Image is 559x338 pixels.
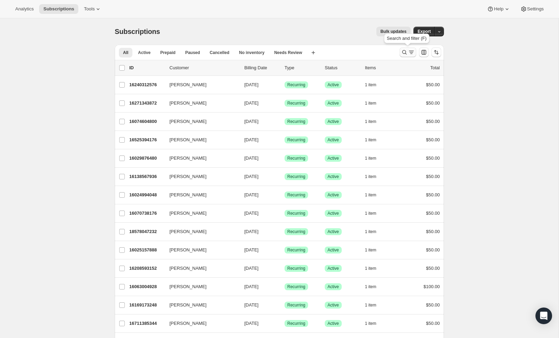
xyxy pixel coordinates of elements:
span: Bulk updates [381,29,407,34]
button: Settings [516,4,548,14]
span: $50.00 [426,302,440,308]
p: Customer [169,64,239,71]
span: Subscriptions [43,6,74,12]
span: Active [327,266,339,271]
button: 1 item [365,80,384,90]
span: Export [418,29,431,34]
button: [PERSON_NAME] [165,226,235,237]
span: Active [327,247,339,253]
button: 1 item [365,153,384,163]
span: Tools [84,6,95,12]
button: [PERSON_NAME] [165,208,235,219]
span: Active [327,100,339,106]
button: Analytics [11,4,38,14]
div: 16029876480[PERSON_NAME][DATE]SuccessRecurringSuccessActive1 item$50.00 [129,153,440,163]
span: Active [138,50,150,55]
span: $100.00 [423,284,440,289]
p: 16271343872 [129,100,164,107]
p: Billing Date [244,64,279,71]
p: 16063004928 [129,283,164,290]
span: Active [327,229,339,234]
div: IDCustomerBilling DateTypeStatusItemsTotal [129,64,440,71]
span: Settings [527,6,544,12]
button: [PERSON_NAME] [165,318,235,329]
span: Recurring [287,174,305,179]
span: Paused [185,50,200,55]
span: $50.00 [426,155,440,161]
div: 18578047232[PERSON_NAME][DATE]SuccessRecurringSuccessActive1 item$50.00 [129,227,440,237]
span: Recurring [287,137,305,143]
button: [PERSON_NAME] [165,79,235,90]
p: 16070738176 [129,210,164,217]
span: [PERSON_NAME] [169,118,207,125]
p: ID [129,64,164,71]
span: Recurring [287,247,305,253]
button: Sort the results [431,47,441,57]
span: $50.00 [426,266,440,271]
div: Items [365,64,400,71]
span: $50.00 [426,174,440,179]
span: [DATE] [244,192,259,197]
div: Type [285,64,319,71]
button: 1 item [365,135,384,145]
p: 18578047232 [129,228,164,235]
span: 1 item [365,119,376,124]
button: Search and filter results [400,47,416,57]
p: 16711385344 [129,320,164,327]
p: 16169173248 [129,302,164,309]
span: Subscriptions [115,28,160,35]
button: [PERSON_NAME] [165,98,235,109]
span: [PERSON_NAME] [169,173,207,180]
span: [DATE] [244,266,259,271]
button: Tools [80,4,106,14]
div: 16063004928[PERSON_NAME][DATE]SuccessRecurringSuccessActive1 item$100.00 [129,282,440,292]
div: 16074604800[PERSON_NAME][DATE]SuccessRecurringSuccessActive1 item$50.00 [129,117,440,126]
button: [PERSON_NAME] [165,263,235,274]
div: 16169173248[PERSON_NAME][DATE]SuccessRecurringSuccessActive1 item$50.00 [129,300,440,310]
span: Active [327,155,339,161]
span: [PERSON_NAME] [169,228,207,235]
p: Status [325,64,359,71]
span: Analytics [15,6,34,12]
button: 1 item [365,245,384,255]
span: [DATE] [244,119,259,124]
button: 1 item [365,282,384,292]
div: 16070738176[PERSON_NAME][DATE]SuccessRecurringSuccessActive1 item$50.00 [129,208,440,218]
button: 1 item [365,117,384,126]
button: Export [413,27,435,36]
span: Recurring [287,155,305,161]
span: Active [327,321,339,326]
button: Create new view [308,48,319,57]
span: 1 item [365,100,376,106]
span: $50.00 [426,82,440,87]
p: 16525394176 [129,136,164,143]
div: 16138567936[PERSON_NAME][DATE]SuccessRecurringSuccessActive1 item$50.00 [129,172,440,181]
span: [PERSON_NAME] [169,247,207,254]
span: 1 item [365,247,376,253]
span: Active [327,192,339,198]
span: [DATE] [244,229,259,234]
p: 16025157888 [129,247,164,254]
span: [PERSON_NAME] [169,302,207,309]
span: [DATE] [244,247,259,252]
span: [DATE] [244,174,259,179]
span: $50.00 [426,192,440,197]
span: $50.00 [426,119,440,124]
span: Recurring [287,192,305,198]
span: 1 item [365,137,376,143]
span: $50.00 [426,247,440,252]
span: [DATE] [244,82,259,87]
p: 16240312576 [129,81,164,88]
span: Prepaid [160,50,175,55]
button: 1 item [365,190,384,200]
div: 16271343872[PERSON_NAME][DATE]SuccessRecurringSuccessActive1 item$50.00 [129,98,440,108]
span: [DATE] [244,321,259,326]
span: Active [327,284,339,290]
button: Subscriptions [39,4,78,14]
span: 1 item [365,82,376,88]
p: 16074604800 [129,118,164,125]
span: [DATE] [244,155,259,161]
span: [DATE] [244,302,259,308]
p: 16024994048 [129,192,164,198]
button: [PERSON_NAME] [165,281,235,292]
